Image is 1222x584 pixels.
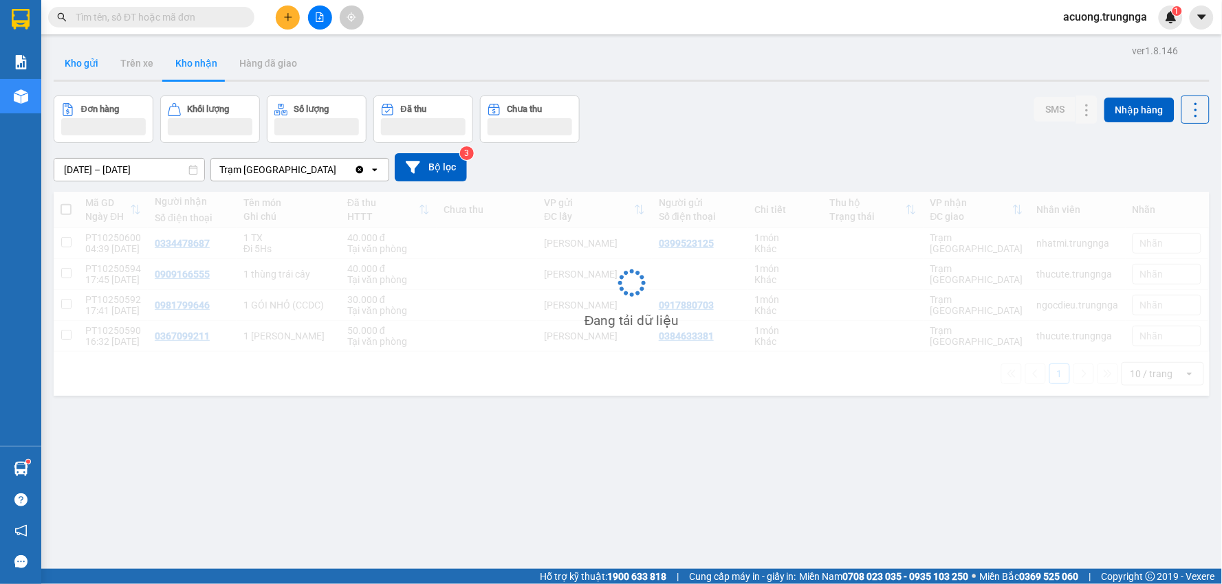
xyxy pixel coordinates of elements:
sup: 1 [1172,6,1182,16]
sup: 3 [460,146,474,160]
input: Selected Trạm Sài Gòn. [338,163,339,177]
button: caret-down [1190,5,1214,30]
span: search [57,12,67,22]
input: Select a date range. [54,159,204,181]
sup: 1 [26,460,30,464]
button: Trên xe [109,47,164,80]
img: warehouse-icon [14,89,28,104]
div: ver 1.8.146 [1133,43,1179,58]
input: Tìm tên, số ĐT hoặc mã đơn [76,10,238,25]
button: Hàng đã giao [228,47,308,80]
svg: open [369,164,380,175]
button: Số lượng [267,96,367,143]
span: notification [14,524,28,537]
span: aim [347,12,356,22]
strong: 1900 633 818 [607,571,666,582]
span: Cung cấp máy in - giấy in: [689,569,796,584]
button: Nhập hàng [1104,98,1175,122]
span: acuong.trungnga [1053,8,1159,25]
svg: Clear value [354,164,365,175]
button: plus [276,5,300,30]
div: Trạm [GEOGRAPHIC_DATA] [219,163,336,177]
div: Đang tải dữ liệu [585,311,679,331]
button: Kho gửi [54,47,109,80]
div: Đã thu [401,104,426,114]
span: message [14,555,28,568]
button: Chưa thu [480,96,580,143]
strong: 0369 525 060 [1020,571,1079,582]
span: file-add [315,12,325,22]
div: Số lượng [294,104,329,114]
span: copyright [1146,572,1155,581]
span: Hỗ trợ kỹ thuật: [540,569,666,584]
div: Khối lượng [188,104,230,114]
span: 1 [1175,6,1179,16]
span: ⚪️ [972,574,976,579]
span: question-circle [14,493,28,506]
span: | [677,569,679,584]
img: solution-icon [14,55,28,69]
span: Miền Bắc [980,569,1079,584]
img: warehouse-icon [14,462,28,476]
button: Đơn hàng [54,96,153,143]
button: file-add [308,5,332,30]
button: Đã thu [373,96,473,143]
span: | [1089,569,1091,584]
button: aim [340,5,364,30]
span: caret-down [1196,11,1208,23]
button: Khối lượng [160,96,260,143]
button: Kho nhận [164,47,228,80]
strong: 0708 023 035 - 0935 103 250 [843,571,969,582]
img: logo-vxr [12,9,30,30]
button: Bộ lọc [395,153,467,181]
span: Miền Nam [800,569,969,584]
button: SMS [1034,97,1076,122]
img: icon-new-feature [1165,11,1177,23]
div: Đơn hàng [81,104,119,114]
div: Chưa thu [508,104,543,114]
span: plus [283,12,293,22]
